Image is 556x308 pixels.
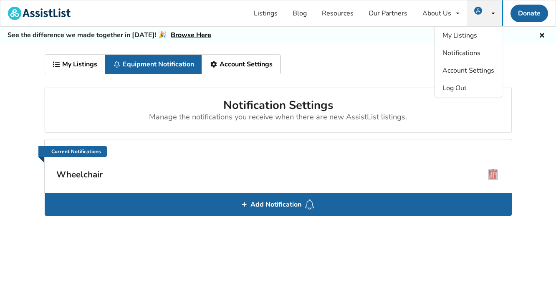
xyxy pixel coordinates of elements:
[8,31,211,40] h5: See the difference we made together in [DATE]! 🎉
[171,30,211,40] a: Browse Here
[246,0,285,26] a: Listings
[442,66,494,75] span: Account Settings
[202,55,281,74] a: Account Settings
[422,10,451,17] div: About Us
[361,0,415,26] a: Our Partners
[8,7,71,20] img: assistlist-logo
[442,83,467,93] span: Log Out
[52,113,505,122] div: Manage the notifications you receive when there are new AssistList listings.
[45,55,106,74] a: My Listings
[474,7,482,15] img: user icon
[38,146,107,157] a: Current Notifications
[511,5,548,22] a: Donate
[442,48,480,58] span: Notifications
[56,169,499,180] h3: Wheelchair
[105,55,202,74] a: Equipment Notification
[285,0,314,26] a: Blog
[247,198,305,211] span: Add Notification
[442,31,477,40] span: My Listings
[314,0,361,26] a: Resources
[52,98,505,122] h2: Notification Settings
[45,193,512,216] div: Add Notification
